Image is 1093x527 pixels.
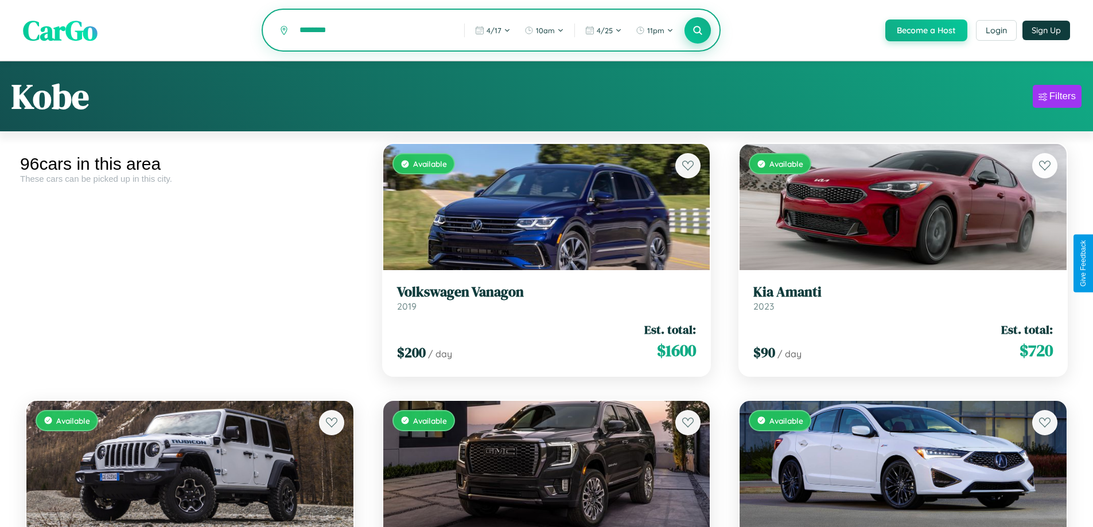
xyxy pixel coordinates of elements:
[597,26,613,35] span: 4 / 25
[11,73,89,120] h1: Kobe
[56,416,90,425] span: Available
[753,284,1053,312] a: Kia Amanti2023
[20,174,360,184] div: These cars can be picked up in this city.
[1079,240,1087,287] div: Give Feedback
[1001,321,1053,338] span: Est. total:
[23,11,98,49] span: CarGo
[657,339,696,362] span: $ 1600
[413,416,447,425] span: Available
[644,321,696,338] span: Est. total:
[536,26,555,35] span: 10am
[769,416,803,425] span: Available
[1033,85,1082,108] button: Filters
[413,159,447,169] span: Available
[753,343,775,362] span: $ 90
[397,343,426,362] span: $ 200
[397,300,417,312] span: 2019
[428,348,452,360] span: / day
[469,21,516,40] button: 4/17
[1049,91,1076,102] div: Filters
[647,26,664,35] span: 11pm
[20,154,360,174] div: 96 cars in this area
[777,348,802,360] span: / day
[1022,21,1070,40] button: Sign Up
[769,159,803,169] span: Available
[397,284,697,300] h3: Volkswagen Vanagon
[753,284,1053,300] h3: Kia Amanti
[519,21,570,40] button: 10am
[1020,339,1053,362] span: $ 720
[487,26,501,35] span: 4 / 17
[397,284,697,312] a: Volkswagen Vanagon2019
[753,300,774,312] span: 2023
[630,21,679,40] button: 11pm
[885,19,967,41] button: Become a Host
[579,21,628,40] button: 4/25
[976,20,1017,41] button: Login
